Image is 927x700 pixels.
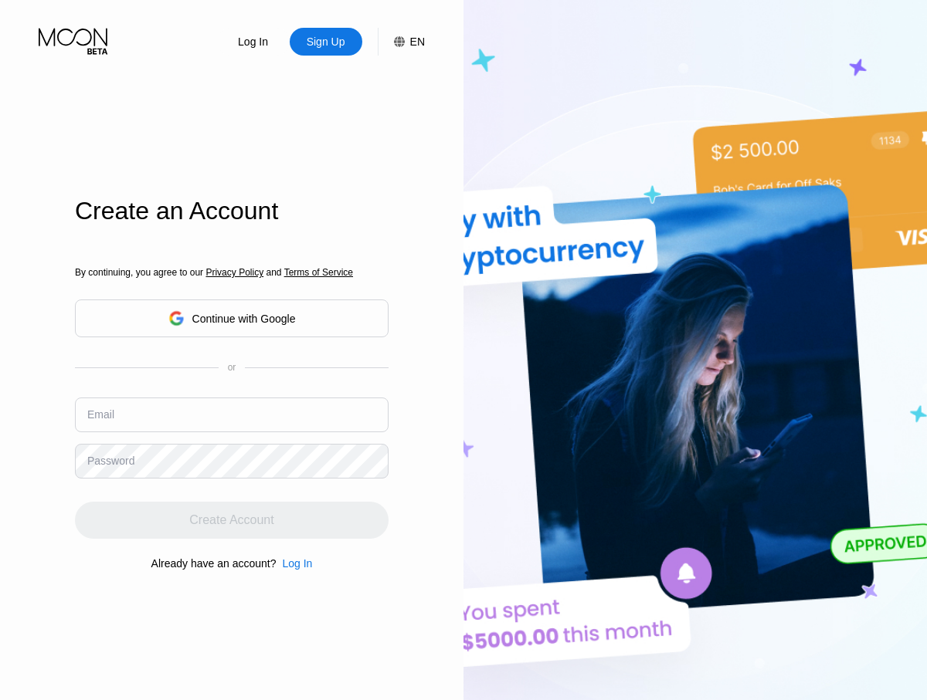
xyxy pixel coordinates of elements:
div: Log In [276,557,312,570]
div: EN [410,36,425,48]
div: Log In [282,557,312,570]
span: and [263,267,284,278]
div: Create an Account [75,197,389,225]
div: Log In [217,28,290,56]
div: By continuing, you agree to our [75,267,389,278]
div: Email [87,408,114,421]
div: or [228,362,236,373]
div: Sign Up [305,34,347,49]
span: Privacy Policy [205,267,263,278]
div: Sign Up [290,28,362,56]
div: Password [87,455,134,467]
div: Continue with Google [75,299,389,337]
span: Terms of Service [284,267,353,278]
div: Log In [236,34,270,49]
div: Continue with Google [192,313,296,325]
div: EN [378,28,425,56]
div: Already have an account? [151,557,277,570]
